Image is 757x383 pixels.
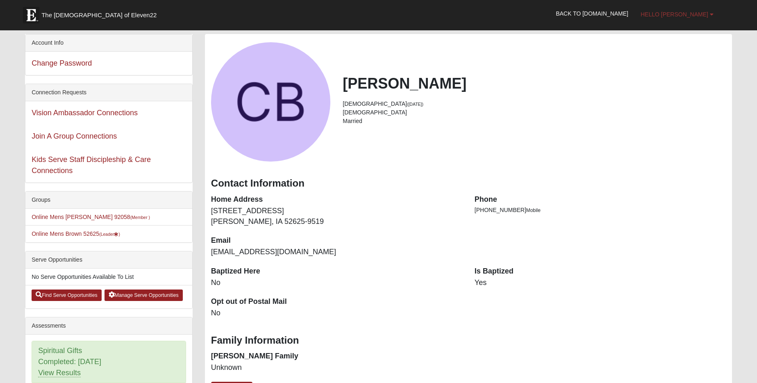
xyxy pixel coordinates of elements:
a: Back to [DOMAIN_NAME] [550,3,634,24]
a: Vision Ambassador Connections [32,109,138,117]
a: Find Serve Opportunities [32,290,102,301]
div: Spiritual Gifts Completed: [DATE] [32,341,186,383]
a: Online Mens Brown 52625(Leader) [32,230,120,237]
a: View Fullsize Photo [211,42,330,162]
dt: Home Address [211,194,462,205]
div: Connection Requests [25,84,192,101]
div: Assessments [25,317,192,335]
dd: Yes [475,278,726,288]
div: Account Info [25,34,192,52]
a: Kids Serve Staff Discipleship & Care Connections [32,155,151,175]
a: The [DEMOGRAPHIC_DATA] of Eleven22 [19,3,183,23]
a: Hello [PERSON_NAME] [634,4,720,25]
div: Serve Opportunities [25,251,192,269]
dt: Is Baptized [475,266,726,277]
dd: Unknown [211,362,462,373]
span: The [DEMOGRAPHIC_DATA] of Eleven22 [41,11,157,19]
a: Join A Group Connections [32,132,117,140]
li: [DEMOGRAPHIC_DATA] [343,108,725,117]
dd: [EMAIL_ADDRESS][DOMAIN_NAME] [211,247,462,258]
dt: Phone [475,194,726,205]
dt: [PERSON_NAME] Family [211,351,462,362]
h3: Contact Information [211,178,726,189]
div: Groups [25,191,192,209]
span: Hello [PERSON_NAME] [641,11,708,18]
dd: [STREET_ADDRESS] [PERSON_NAME], IA 52625-9519 [211,206,462,227]
h3: Family Information [211,335,726,347]
a: View Results [38,369,81,377]
dd: No [211,308,462,319]
a: Online Mens [PERSON_NAME] 92058(Member ) [32,214,150,220]
dt: Opt out of Postal Mail [211,296,462,307]
a: Change Password [32,59,92,67]
li: [PHONE_NUMBER] [475,206,726,214]
img: Eleven22 logo [23,7,39,23]
li: No Serve Opportunities Available To List [25,269,192,285]
dt: Baptized Here [211,266,462,277]
dd: No [211,278,462,288]
small: ([DATE]) [407,102,423,107]
li: Married [343,117,725,125]
dt: Email [211,235,462,246]
span: Mobile [526,207,541,213]
li: [DEMOGRAPHIC_DATA] [343,100,725,108]
a: Manage Serve Opportunities [105,290,183,301]
h2: [PERSON_NAME] [343,75,725,92]
small: (Member ) [130,215,150,220]
small: (Leader ) [99,232,120,237]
